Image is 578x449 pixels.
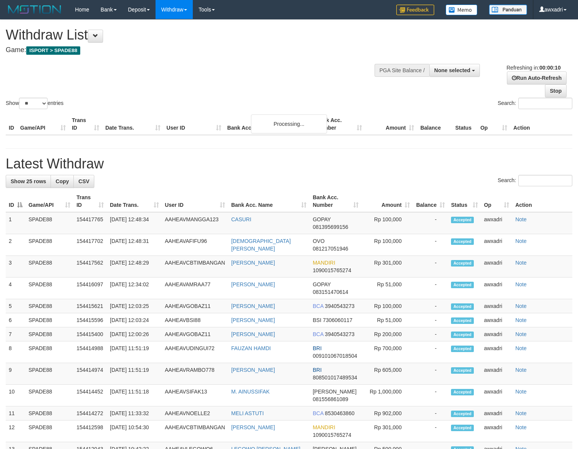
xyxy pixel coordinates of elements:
a: Note [515,345,527,351]
img: panduan.png [489,5,527,15]
td: Rp 1,000,000 [362,385,413,406]
td: 6 [6,313,25,327]
span: Accepted [451,425,474,431]
td: Rp 200,000 [362,327,413,341]
td: 154417765 [73,212,107,234]
span: Accepted [451,389,474,395]
td: AAHEAVMANGGA123 [162,212,228,234]
td: 154415400 [73,327,107,341]
td: - [413,234,448,256]
td: Rp 902,000 [362,406,413,420]
td: 2 [6,234,25,256]
a: Note [515,216,527,222]
td: AAHEAVGOBAZ11 [162,327,228,341]
td: awxadri [481,363,512,385]
span: BRI [313,367,321,373]
span: Accepted [451,411,474,417]
td: Rp 100,000 [362,234,413,256]
span: Copy 081217051946 to clipboard [313,246,348,252]
span: Refreshing in: [507,65,561,71]
a: Note [515,424,527,430]
td: - [413,278,448,299]
a: [DEMOGRAPHIC_DATA][PERSON_NAME] [231,238,291,252]
th: User ID: activate to sort column ascending [162,190,228,212]
td: SPADE88 [25,363,73,385]
a: Run Auto-Refresh [507,71,567,84]
label: Search: [498,175,572,186]
td: 154414272 [73,406,107,420]
img: MOTION_logo.png [6,4,64,15]
a: Note [515,331,527,337]
input: Search: [518,175,572,186]
td: [DATE] 12:03:24 [107,313,162,327]
th: Trans ID: activate to sort column ascending [73,190,107,212]
td: awxadri [481,327,512,341]
a: Stop [545,84,567,97]
td: AAHEAVGOBAZ11 [162,299,228,313]
td: AAHEAVUDINGUI72 [162,341,228,363]
td: SPADE88 [25,406,73,420]
span: [PERSON_NAME] [313,389,356,395]
span: Copy 808501017489534 to clipboard [313,374,357,381]
td: AAHEAVSIFAK13 [162,385,228,406]
strong: 00:00:10 [539,65,561,71]
span: Copy 3940543273 to clipboard [325,303,354,309]
a: Note [515,317,527,323]
th: Bank Acc. Name: activate to sort column ascending [228,190,310,212]
a: FAUZAN HAMDI [231,345,271,351]
th: Trans ID [69,113,102,135]
span: Accepted [451,282,474,288]
td: - [413,313,448,327]
td: SPADE88 [25,278,73,299]
th: Bank Acc. Number [313,113,365,135]
th: Balance [417,113,452,135]
h1: Withdraw List [6,27,378,43]
td: Rp 301,000 [362,256,413,278]
th: ID: activate to sort column descending [6,190,25,212]
span: GOPAY [313,216,330,222]
span: ISPORT > SPADE88 [26,46,80,55]
div: Processing... [251,114,327,133]
td: [DATE] 12:00:26 [107,327,162,341]
div: PGA Site Balance / [375,64,429,77]
td: Rp 100,000 [362,299,413,313]
td: SPADE88 [25,420,73,442]
span: CSV [78,178,89,184]
span: BRI [313,345,321,351]
span: Show 25 rows [11,178,46,184]
img: Feedback.jpg [396,5,434,15]
a: Note [515,367,527,373]
td: - [413,363,448,385]
td: - [413,256,448,278]
td: [DATE] 11:51:19 [107,363,162,385]
a: M. AINUSSIFAK [231,389,270,395]
a: Note [515,389,527,395]
td: AAHEAVAFIFU96 [162,234,228,256]
th: Op [477,113,510,135]
td: AAHEAVAMRAA77 [162,278,228,299]
span: Accepted [451,238,474,245]
td: [DATE] 11:51:19 [107,341,162,363]
span: None selected [434,67,470,73]
th: Balance: activate to sort column ascending [413,190,448,212]
td: Rp 700,000 [362,341,413,363]
td: 154417702 [73,234,107,256]
td: 154412598 [73,420,107,442]
a: Note [515,260,527,266]
td: Rp 605,000 [362,363,413,385]
h4: Game: [6,46,378,54]
span: MANDIRI [313,260,335,266]
span: Copy 009101067018504 to clipboard [313,353,357,359]
a: [PERSON_NAME] [231,281,275,287]
span: Copy 1090015765274 to clipboard [313,432,351,438]
span: Accepted [451,367,474,374]
td: AAHEAVNOELLE2 [162,406,228,420]
td: [DATE] 12:48:29 [107,256,162,278]
td: 7 [6,327,25,341]
td: SPADE88 [25,256,73,278]
span: Copy 081556861089 to clipboard [313,396,348,402]
a: CSV [73,175,94,188]
a: [PERSON_NAME] [231,331,275,337]
td: Rp 301,000 [362,420,413,442]
td: - [413,212,448,234]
